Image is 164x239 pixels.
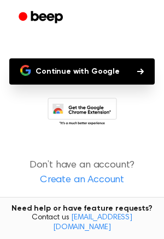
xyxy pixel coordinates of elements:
span: Contact us [7,213,157,232]
a: Create an Account [11,173,153,188]
button: Continue with Google [9,58,155,85]
a: [EMAIL_ADDRESS][DOMAIN_NAME] [53,214,132,231]
a: Beep [11,7,73,28]
p: Don’t have an account? [9,158,155,188]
